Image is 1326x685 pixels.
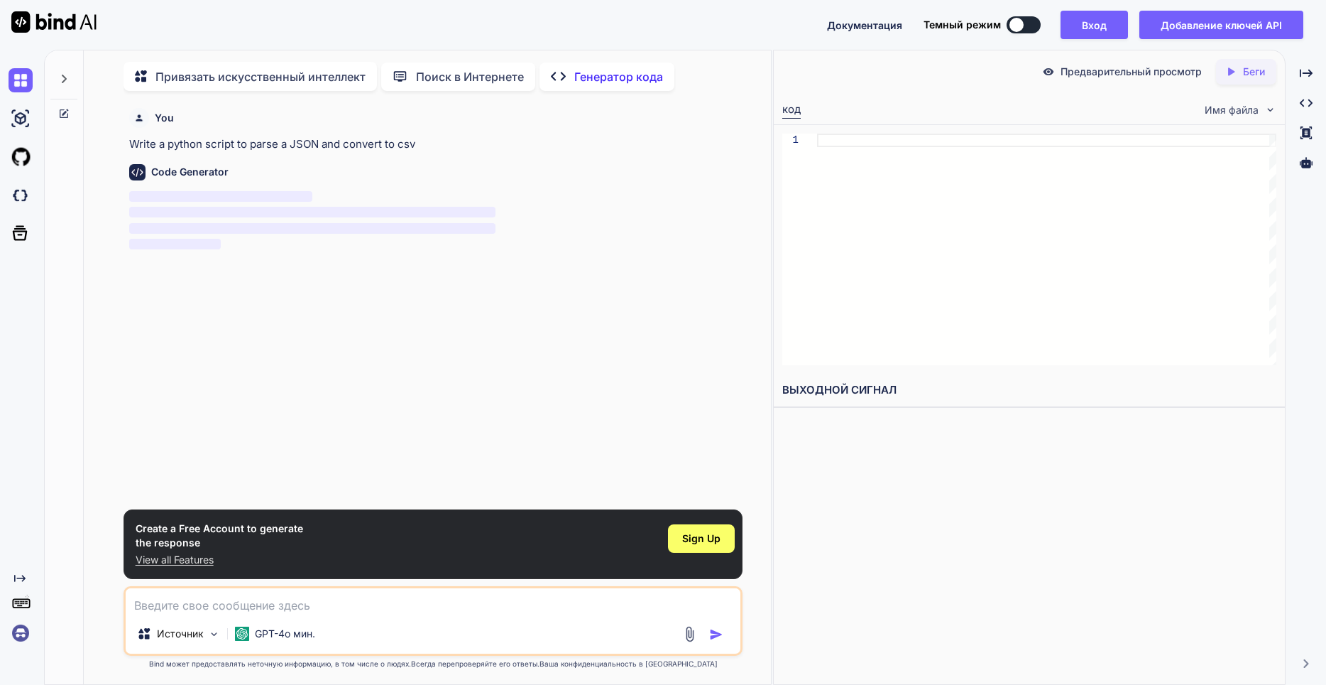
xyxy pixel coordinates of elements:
[682,532,720,546] span: Sign Up
[208,628,220,640] img: Выбирайте Модели
[129,239,221,249] span: ‌
[9,68,33,92] img: Чат
[136,553,303,567] p: View all Features
[9,145,33,169] img: githubLight
[157,627,204,640] ya-tr-span: Источник
[709,627,723,642] img: значок
[129,191,312,202] span: ‌
[155,111,174,125] h6: You
[539,659,718,668] ya-tr-span: Ваша конфиденциальность в [GEOGRAPHIC_DATA]
[155,70,366,84] ya-tr-span: Привязать искусственный интеллект
[9,183,33,207] img: darkCloudIdeIcon ( Темное облако )
[1161,18,1282,33] ya-tr-span: Добавление ключей API
[235,627,249,641] img: GPT-4o mini
[1205,104,1259,116] ya-tr-span: Имя файла
[149,659,411,668] ya-tr-span: Bind может предоставлять неточную информацию, в том числе о людях.
[411,659,539,668] ya-tr-span: Всегда перепроверяйте его ответы.
[9,107,33,131] img: ai-студия
[1243,65,1265,77] ya-tr-span: Беги
[255,627,315,640] ya-tr-span: GPT-4o мин.
[827,19,902,31] ya-tr-span: Документация
[1042,65,1055,78] img: Предварительный просмотр
[1082,18,1107,33] ya-tr-span: Вход
[1061,11,1128,39] button: Вход
[924,18,1001,31] ya-tr-span: Темный режим
[11,11,97,33] img: Привязать искусственный интеллект
[151,165,229,179] h6: Code Generator
[1264,104,1276,116] img: шеврон опущен
[129,136,740,153] p: Write a python script to parse a JSON and convert to csv
[416,70,524,84] ya-tr-span: Поиск в Интернете
[574,70,663,84] ya-tr-span: Генератор кода
[827,18,902,33] button: Документация
[9,621,33,645] img: подписывающий
[782,383,897,397] ya-tr-span: ВЫХОДНОЙ СИГНАЛ
[1061,65,1202,77] ya-tr-span: Предварительный просмотр
[782,102,801,116] ya-tr-span: код
[129,207,495,217] span: ‌
[136,522,303,550] h1: Create a Free Account to generate the response
[782,134,799,147] div: 1
[1139,11,1303,39] button: Добавление ключей API
[129,223,495,234] span: ‌
[681,626,698,642] img: привязанность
